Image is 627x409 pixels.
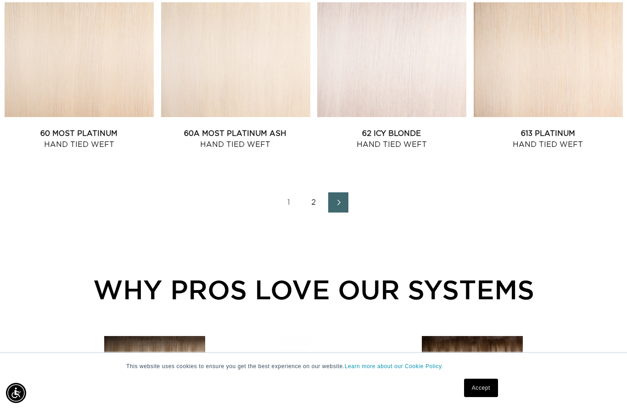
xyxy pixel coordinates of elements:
[161,128,310,150] a: 60A Most Platinum Ash Hand Tied Weft
[5,192,622,213] nav: Pagination
[5,128,154,150] a: 60 Most Platinum Hand Tied Weft
[303,192,324,213] a: Page 2
[317,128,466,150] a: 62 Icy Blonde Hand Tied Weft
[345,363,443,370] a: Learn more about our Cookie Policy.
[126,362,501,370] p: This website uses cookies to ensure you get the best experience on our website.
[328,192,348,213] a: Next page
[55,269,572,309] div: WHY PROS LOVE OUR SYSTEMS
[279,192,299,213] a: Page 1
[6,383,26,403] div: Accessibility Menu
[474,128,623,150] a: 613 Platinum Hand Tied Weft
[581,365,627,409] iframe: Chat Widget
[464,379,498,397] a: Accept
